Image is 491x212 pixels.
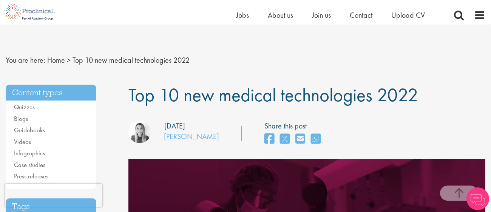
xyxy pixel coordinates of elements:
[47,55,65,65] a: breadcrumb link
[14,138,31,146] a: Videos
[350,10,372,20] a: Contact
[6,55,45,65] span: You are here:
[295,131,305,147] a: share on email
[264,121,324,132] label: Share this post
[6,85,96,101] h3: Content types
[14,172,48,180] a: Press releases
[67,55,71,65] span: >
[391,10,425,20] a: Upload CV
[128,121,151,143] img: Hannah Burke
[164,121,185,132] div: [DATE]
[14,161,45,169] a: Case studies
[312,10,331,20] a: Join us
[466,187,489,210] img: Chatbot
[280,131,290,147] a: share on twitter
[164,132,219,141] a: [PERSON_NAME]
[264,131,274,147] a: share on facebook
[236,10,249,20] a: Jobs
[14,149,45,157] a: Infographics
[128,83,418,107] span: Top 10 new medical technologies 2022
[311,131,321,147] a: share on whats app
[268,10,293,20] a: About us
[73,55,190,65] span: Top 10 new medical technologies 2022
[5,184,102,207] iframe: reCAPTCHA
[14,103,35,111] a: Quizzes
[14,115,28,123] a: Blogs
[14,126,45,134] a: Guidebooks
